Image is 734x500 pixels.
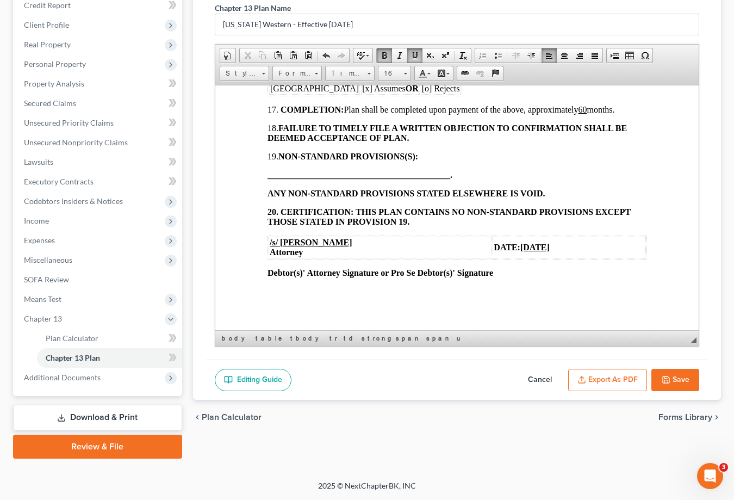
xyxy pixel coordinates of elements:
[24,216,49,225] span: Income
[305,157,334,166] u: [DATE]
[327,333,340,344] a: tr element
[472,66,488,81] a: Unlink
[455,333,461,344] a: u element
[273,66,311,81] span: Format
[607,48,622,63] a: Insert Page Break for Printing
[557,48,572,63] a: Center
[253,333,287,344] a: table element
[363,20,371,29] u: 60
[37,329,182,348] a: Plan Calculator
[488,66,503,81] a: Anchor
[407,48,422,63] a: Underline
[378,66,411,81] a: 16
[24,373,101,382] span: Additional Documents
[215,2,291,14] label: Chapter 13 Plan Name
[270,48,285,63] a: Paste
[24,20,69,29] span: Client Profile
[353,48,372,63] a: Spell Checker
[220,66,258,81] span: Styles
[24,118,114,127] span: Unsecured Priority Claims
[215,14,699,35] input: Enter name...
[334,48,349,63] a: Redo
[255,48,270,63] a: Copy
[24,40,71,49] span: Real Property
[24,59,86,69] span: Personal Property
[415,66,434,81] a: Text Color
[15,74,182,94] a: Property Analysis
[637,48,652,63] a: Insert Special Character
[46,353,100,362] span: Chapter 13 Plan
[52,38,412,57] strong: FAILURE TO TIMELY FILE A WRITTEN OBJECTION TO CONFIRMATION SHALL BE DEEMED ACCEPTANCE OF PLAN.
[57,480,677,500] div: 2025 © NextChapterBK, INC
[202,413,262,422] span: Plan Calculator
[15,172,182,192] a: Executory Contracts
[434,66,453,81] a: Background Color
[193,413,262,422] button: chevron_left Plan Calculator
[658,413,712,422] span: Forms Library
[54,152,137,162] u: /s/ [PERSON_NAME]
[272,66,322,81] a: Format
[394,333,423,344] a: span element
[587,48,602,63] a: Justify
[438,48,453,63] a: Superscript
[52,183,278,192] span: Debtor(s)' Attorney Signature or Pro Se Debtor(s)' Signature
[572,48,587,63] a: Align Right
[697,463,723,489] iframe: Intercom live chat
[24,1,71,10] span: Credit Report
[24,98,76,108] span: Secured Claims
[215,369,291,392] a: Editing Guide
[422,48,438,63] a: Subscript
[392,48,407,63] a: Italic
[240,48,255,63] a: Cut
[377,48,392,63] a: Bold
[691,337,696,343] span: Resize
[712,413,721,422] i: chevron_right
[658,413,721,422] button: Forms Library chevron_right
[301,48,316,63] a: Paste from Word
[542,48,557,63] a: Align Left
[319,48,334,63] a: Undo
[288,333,326,344] a: tbody element
[220,48,235,63] a: Document Properties
[24,157,53,166] span: Lawsuits
[15,152,182,172] a: Lawsuits
[13,405,182,430] a: Download & Print
[215,85,699,330] iframe: Rich Text Editor, document-ckeditor
[341,333,358,344] a: td element
[15,113,182,133] a: Unsecured Priority Claims
[568,369,647,392] button: Export as PDF
[52,122,415,141] strong: 20. CERTIFICATION: THIS PLAN CONTAINS NO NON-STANDARD PROVISIONS EXCEPT THOSE STATED IN PROVISION...
[15,133,182,152] a: Unsecured Nonpriority Claims
[622,48,637,63] a: Table
[54,152,137,171] span: Attorney
[524,48,539,63] a: Increase Indent
[475,48,490,63] a: Insert/Remove Numbered List
[52,66,432,76] p: 19.
[52,38,412,57] span: 18.
[24,196,123,206] span: Codebtors Insiders & Notices
[52,85,237,94] b: .
[490,48,506,63] a: Insert/Remove Bulleted List
[24,275,69,284] span: SOFA Review
[359,333,393,344] a: strong element
[424,333,453,344] a: span element
[326,66,364,81] span: Times New Roman
[325,66,375,81] a: Times New Roman
[24,177,94,186] span: Executory Contracts
[65,20,400,29] span: Plan shall be completed upon payment of the above, approximately months.
[719,463,728,472] span: 3
[24,314,62,323] span: Chapter 13
[651,369,699,392] button: Save
[378,66,400,81] span: 16
[24,79,84,88] span: Property Analysis
[24,294,61,304] span: Means Test
[63,66,203,76] strong: NON-STANDARD PROVISIONS(S):
[52,103,329,113] strong: ANY NON-STANDARD PROVISIONS STATED ELSEWHERE IS VOID.
[13,435,182,459] a: Review & File
[456,48,471,63] a: Remove Format
[46,334,98,343] span: Plan Calculator
[15,270,182,289] a: SOFA Review
[37,348,182,368] a: Chapter 13 Plan
[65,20,128,29] strong: COMPLETION:
[193,413,202,422] i: chevron_left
